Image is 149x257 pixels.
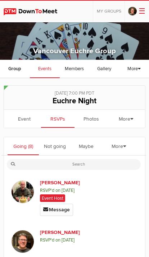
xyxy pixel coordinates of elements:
a: Going (8) [8,137,39,155]
span: RSVP'd on [40,236,138,244]
input: Search [7,159,141,170]
i: [DATE] [62,188,74,193]
a: Message [40,204,73,216]
span: My Groups [97,9,121,14]
img: DownToMeet [4,8,65,15]
a: Maybe [71,137,102,155]
a: Not going [39,137,70,155]
div: [DATE] 7:00 PM PDT [9,86,140,97]
a: Vancouver Euchre Group [33,46,116,55]
img: Jeff Gard [11,230,34,253]
a: More [109,110,143,129]
i: [DATE] [62,237,74,243]
a: Gallery [89,60,119,78]
a: Events [30,60,60,78]
span: Euchre Night [53,96,96,105]
a: RSVPs [41,110,74,128]
span: Events [38,66,51,72]
span: Group [8,66,21,72]
a: [PERSON_NAME] [40,179,99,186]
span: RSVP'd on [40,186,138,194]
span: Gallery [97,66,111,72]
a: More [125,60,144,79]
a: [PERSON_NAME] [40,229,99,236]
span: ☰ [139,7,145,16]
span: Members [65,66,84,72]
a: Photos [74,110,108,128]
a: Members [60,60,90,78]
a: More [103,137,135,156]
span: Message [49,207,70,213]
a: Event [8,110,41,128]
span: Event Host [40,194,65,202]
img: Keith Paterson [11,180,34,203]
span: (8) [28,143,33,149]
